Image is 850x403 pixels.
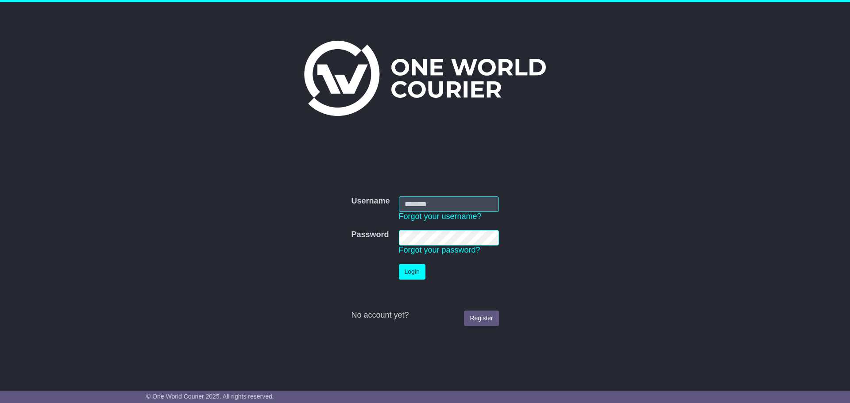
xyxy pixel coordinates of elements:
label: Username [351,196,390,206]
img: One World [304,41,546,116]
button: Login [399,264,425,280]
div: No account yet? [351,311,498,320]
label: Password [351,230,389,240]
a: Forgot your password? [399,246,480,254]
a: Forgot your username? [399,212,482,221]
a: Register [464,311,498,326]
span: © One World Courier 2025. All rights reserved. [146,393,274,400]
